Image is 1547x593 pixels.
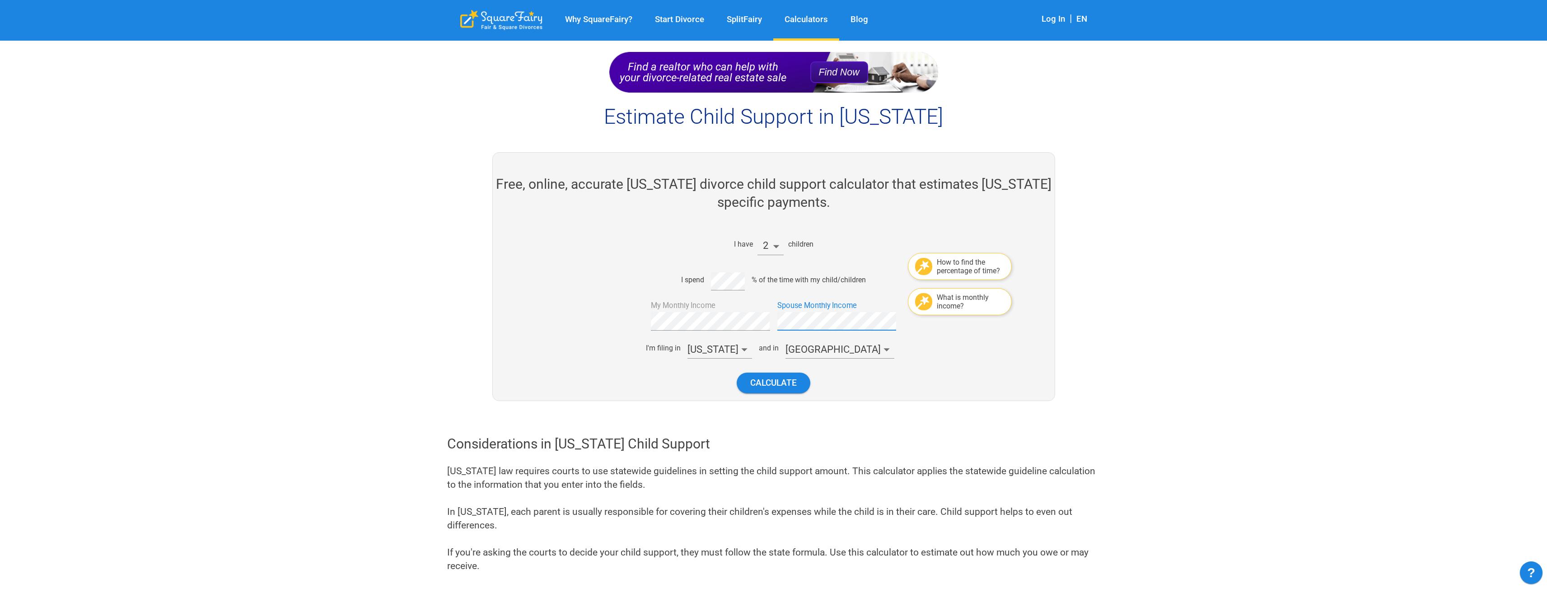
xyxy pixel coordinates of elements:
div: 2 [757,237,784,255]
a: Calculators [773,14,839,25]
h1: Estimate Child Support in [US_STATE] [447,104,1100,130]
h2: Free, online, accurate [US_STATE] divorce child support calculator that estimates [US_STATE] spec... [493,175,1055,211]
div: [US_STATE] [687,341,752,359]
div: % of the time with my child/children [752,275,866,284]
a: SplitFairy [715,14,773,25]
a: Blog [839,14,879,25]
div: Considerations in [US_STATE] Child Support [447,435,1100,453]
p: Find a realtor who can help with your divorce-related real estate sale [618,61,788,83]
label: Spouse Monthly Income [777,300,857,311]
a: Why SquareFairy? [554,14,644,25]
button: Find Now [810,61,868,83]
button: Calculate [737,373,810,393]
div: [US_STATE] law requires courts to use statewide guidelines in setting the child support amount. T... [447,464,1100,573]
div: EN [1076,14,1087,26]
div: children [788,240,813,248]
label: My Monthly Income [651,300,715,311]
div: What is monthly income? [937,293,1005,310]
div: [GEOGRAPHIC_DATA] [785,341,894,359]
a: Log In [1042,14,1065,24]
div: How to find the percentage of time? [937,258,1005,275]
iframe: JSD widget [1515,557,1547,593]
a: Start Divorce [644,14,715,25]
div: I'm filing in [646,344,681,352]
div: I have [734,240,753,248]
span: | [1065,13,1076,24]
div: SquareFairy Logo [460,10,542,30]
div: I spend [681,275,704,284]
div: and in [759,344,779,352]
